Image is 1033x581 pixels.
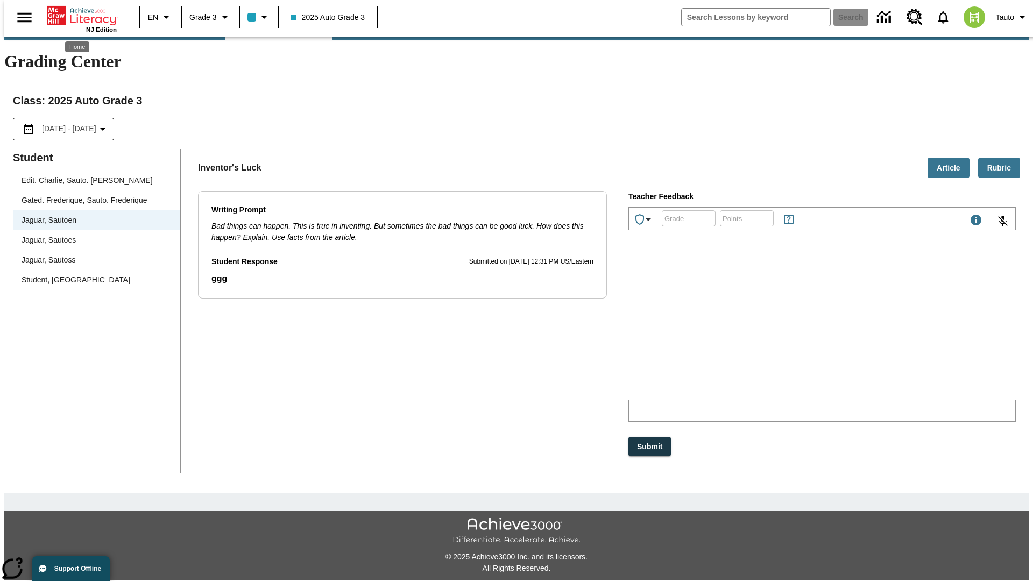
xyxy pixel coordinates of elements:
[13,210,180,230] div: Jaguar, Sautoen
[628,191,1016,203] p: Teacher Feedback
[957,3,992,31] button: Select a new avatar
[4,52,1029,72] h1: Grading Center
[211,221,593,243] p: Bad things can happen. This is true in inventing. But sometimes the bad things can be good luck. ...
[629,209,659,230] button: Achievements
[452,518,581,545] img: Achieve3000 Differentiate Accelerate Achieve
[871,3,900,32] a: Data Center
[990,208,1016,234] button: Click to activate and allow voice recognition
[929,3,957,31] a: Notifications
[148,12,158,23] span: EN
[243,8,275,27] button: Class color is light blue. Change class color
[143,8,178,27] button: Language: EN, Select a language
[291,12,365,23] span: 2025 Auto Grade 3
[9,2,40,33] button: Open side menu
[469,257,593,267] p: Submitted on [DATE] 12:31 PM US/Eastern
[211,204,593,216] p: Writing Prompt
[185,8,236,27] button: Grade: Grade 3, Select a grade
[970,214,982,229] div: Maximum 1000 characters Press Escape to exit toolbar and use left and right arrow keys to access ...
[54,565,101,572] span: Support Offline
[628,437,671,457] button: Submit
[778,209,799,230] button: Rules for Earning Points and Achievements, Will open in new tab
[13,230,180,250] div: Jaguar, Sautoes
[22,274,130,286] div: Student, [GEOGRAPHIC_DATA]
[13,250,180,270] div: Jaguar, Sautoss
[662,204,716,233] input: Grade: Letters, numbers, %, + and - are allowed.
[96,123,109,136] svg: Collapse Date Range Filter
[928,158,970,179] button: Article, Will open in new tab
[4,9,157,18] body: Type your response here.
[662,210,716,226] div: Grade: Letters, numbers, %, + and - are allowed.
[13,149,180,166] p: Student
[4,9,157,18] p: DJKGX
[198,161,261,174] p: Inventor's Luck
[189,12,217,23] span: Grade 3
[22,195,147,206] div: Gated. Frederique, Sauto. Frederique
[13,190,180,210] div: Gated. Frederique, Sauto. Frederique
[4,551,1029,563] p: © 2025 Achieve3000 Inc. and its licensors.
[32,556,110,581] button: Support Offline
[978,158,1020,179] button: Rubric, Will open in new tab
[13,171,180,190] div: Edit. Charlie, Sauto. [PERSON_NAME]
[42,123,96,134] span: [DATE] - [DATE]
[18,123,109,136] button: Select the date range menu item
[13,92,1020,109] h2: Class : 2025 Auto Grade 3
[13,270,180,290] div: Student, [GEOGRAPHIC_DATA]
[22,215,76,226] div: Jaguar, Sautoen
[47,4,117,33] div: Home
[720,210,774,226] div: Points: Must be equal to or less than 25.
[964,6,985,28] img: avatar image
[47,5,117,26] a: Home
[211,256,278,268] p: Student Response
[900,3,929,32] a: Resource Center, Will open in new tab
[65,41,89,52] div: Home
[86,26,117,33] span: NJ Edition
[992,8,1033,27] button: Profile/Settings
[720,204,774,233] input: Points: Must be equal to or less than 25.
[22,235,76,246] div: Jaguar, Sautoes
[211,272,593,285] p: Student Response
[22,254,75,266] div: Jaguar, Sautoss
[996,12,1014,23] span: Tauto
[211,272,593,285] p: ggg
[4,563,1029,574] p: All Rights Reserved.
[682,9,830,26] input: search field
[22,175,153,186] div: Edit. Charlie, Sauto. [PERSON_NAME]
